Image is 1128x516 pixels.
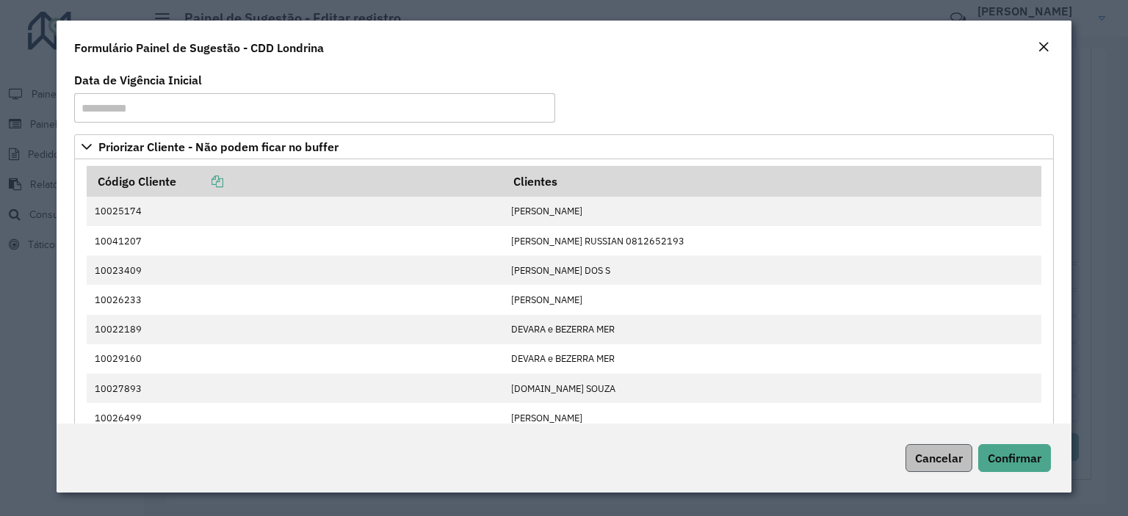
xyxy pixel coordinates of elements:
a: Copiar [176,174,223,189]
td: 10027893 [87,374,503,403]
td: 10023409 [87,255,503,285]
td: DEVARA e BEZERRA MER [503,315,1041,344]
label: Data de Vigência Inicial [74,71,202,89]
td: 10029160 [87,344,503,374]
td: 10026499 [87,403,503,432]
td: [PERSON_NAME] [503,403,1041,432]
a: Priorizar Cliente - Não podem ficar no buffer [74,134,1054,159]
td: 10026233 [87,285,503,314]
em: Fechar [1038,41,1049,53]
button: Cancelar [905,444,972,472]
td: [PERSON_NAME] RUSSIAN 0812652193 [503,226,1041,255]
th: Código Cliente [87,166,503,197]
button: Close [1033,38,1054,57]
td: [DOMAIN_NAME] SOUZA [503,374,1041,403]
td: [PERSON_NAME] [503,285,1041,314]
td: [PERSON_NAME] [503,197,1041,226]
th: Clientes [503,166,1041,197]
span: Cancelar [915,451,963,465]
td: 10022189 [87,315,503,344]
td: DEVARA e BEZERRA MER [503,344,1041,374]
button: Confirmar [978,444,1051,472]
td: 10025174 [87,197,503,226]
td: 10041207 [87,226,503,255]
span: Priorizar Cliente - Não podem ficar no buffer [98,141,339,153]
span: Confirmar [988,451,1041,465]
h4: Formulário Painel de Sugestão - CDD Londrina [74,39,324,57]
td: [PERSON_NAME] DOS S [503,255,1041,285]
